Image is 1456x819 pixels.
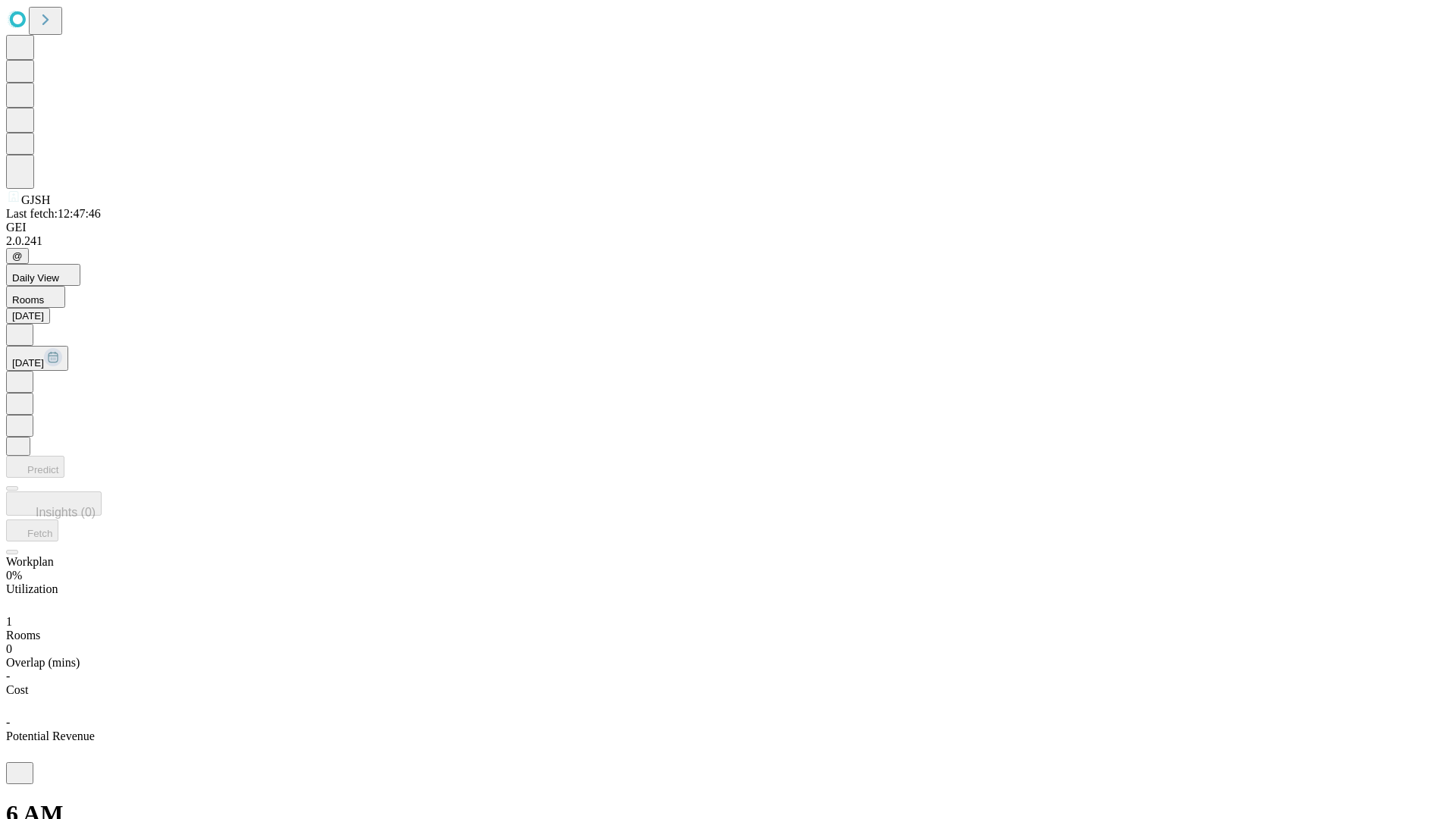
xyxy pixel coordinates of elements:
span: @ [12,250,23,262]
span: Potential Revenue [6,730,95,742]
span: - [6,716,10,729]
button: Insights (0) [6,491,102,516]
span: Utilization [6,582,58,595]
span: Rooms [6,629,40,642]
button: Predict [6,456,64,478]
span: Rooms [12,294,44,306]
span: Cost [6,683,28,696]
button: [DATE] [6,346,68,371]
span: Workplan [6,555,54,568]
div: 2.0.241 [6,234,1450,248]
button: [DATE] [6,308,50,324]
button: Daily View [6,264,80,286]
button: Rooms [6,286,65,308]
span: [DATE] [12,357,44,369]
button: Fetch [6,519,58,541]
span: 0 [6,642,12,655]
span: 1 [6,615,12,628]
span: - [6,670,10,682]
span: Daily View [12,272,59,284]
span: 0% [6,569,22,582]
span: GJSH [21,193,50,206]
span: Insights (0) [36,506,96,519]
span: Overlap (mins) [6,656,80,669]
button: @ [6,248,29,264]
div: GEI [6,221,1450,234]
span: Last fetch: 12:47:46 [6,207,101,220]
